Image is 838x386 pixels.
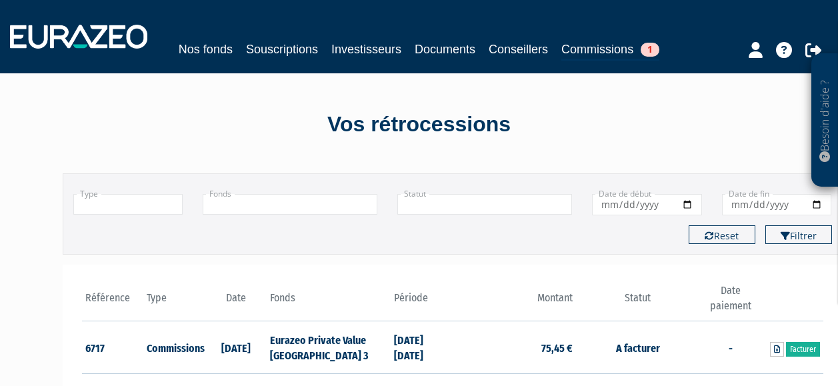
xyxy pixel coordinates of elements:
[576,321,699,374] td: A facturer
[699,283,761,321] th: Date paiement
[765,225,832,244] button: Filtrer
[453,283,576,321] th: Montant
[143,283,205,321] th: Type
[391,321,453,374] td: [DATE] [DATE]
[205,283,267,321] th: Date
[453,321,576,374] td: 75,45 €
[205,321,267,374] td: [DATE]
[489,40,548,59] a: Conseillers
[699,321,761,374] td: -
[179,40,233,59] a: Nos fonds
[391,283,453,321] th: Période
[331,40,401,59] a: Investisseurs
[561,40,659,61] a: Commissions1
[246,40,318,59] a: Souscriptions
[415,40,475,59] a: Documents
[143,321,205,374] td: Commissions
[641,43,659,57] span: 1
[39,109,799,140] div: Vos rétrocessions
[267,321,390,374] td: Eurazeo Private Value [GEOGRAPHIC_DATA] 3
[786,342,820,357] a: Facturer
[82,283,144,321] th: Référence
[689,225,755,244] button: Reset
[267,283,390,321] th: Fonds
[82,321,144,374] td: 6717
[576,283,699,321] th: Statut
[817,61,833,181] p: Besoin d'aide ?
[10,25,147,49] img: 1732889491-logotype_eurazeo_blanc_rvb.png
